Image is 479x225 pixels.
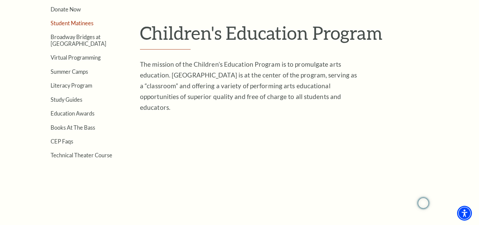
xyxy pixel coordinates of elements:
a: Virtual Programming [51,54,101,61]
a: Literacy Program [51,82,92,89]
a: Student Matinees [51,20,93,26]
h1: Children's Education Program [140,22,449,50]
a: Donate Now [51,6,81,12]
a: Broadway Bridges at [GEOGRAPHIC_DATA] [51,34,106,46]
div: Accessibility Menu [457,206,472,221]
a: Summer Camps [51,68,88,75]
a: CEP Faqs [51,138,73,144]
p: The mission of the Children’s Education Program is to promulgate arts education. [GEOGRAPHIC_DATA... [140,59,359,113]
a: Books At The Bass [51,124,95,131]
a: Education Awards [51,110,94,117]
a: Study Guides [51,96,82,103]
a: Technical Theater Course [51,152,112,158]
